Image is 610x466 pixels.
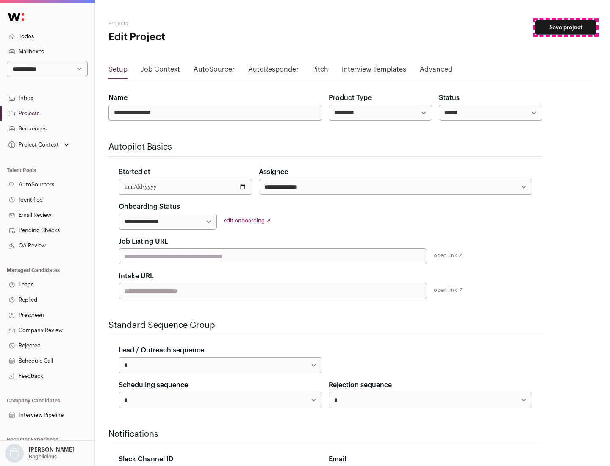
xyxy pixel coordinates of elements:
[108,93,128,103] label: Name
[259,167,288,177] label: Assignee
[420,64,452,78] a: Advanced
[29,447,75,453] p: [PERSON_NAME]
[329,380,392,390] label: Rejection sequence
[119,271,154,281] label: Intake URL
[3,444,76,463] button: Open dropdown
[312,64,328,78] a: Pitch
[108,141,542,153] h2: Autopilot Basics
[108,319,542,331] h2: Standard Sequence Group
[439,93,460,103] label: Status
[248,64,299,78] a: AutoResponder
[5,444,24,463] img: nopic.png
[7,141,59,148] div: Project Context
[119,236,168,247] label: Job Listing URL
[535,20,596,35] button: Save project
[119,202,180,212] label: Onboarding Status
[119,454,173,464] label: Slack Channel ID
[108,20,271,27] h2: Projects
[224,218,271,223] a: edit onboarding ↗
[3,8,29,25] img: Wellfound
[342,64,406,78] a: Interview Templates
[329,93,372,103] label: Product Type
[119,380,188,390] label: Scheduling sequence
[7,139,71,151] button: Open dropdown
[119,345,204,355] label: Lead / Outreach sequence
[108,428,542,440] h2: Notifications
[29,453,57,460] p: Bagelicious
[108,64,128,78] a: Setup
[329,454,532,464] div: Email
[108,31,271,44] h1: Edit Project
[119,167,150,177] label: Started at
[141,64,180,78] a: Job Context
[194,64,235,78] a: AutoSourcer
